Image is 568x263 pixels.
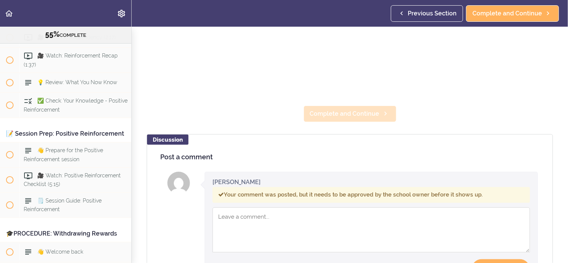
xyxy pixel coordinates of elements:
textarea: Comment box [213,207,530,252]
span: 55% [45,30,59,39]
span: Complete and Continue [310,109,380,118]
div: Discussion [147,135,188,145]
span: ✅ Check: Your Knowledge - Positive Reinforcement [24,98,128,112]
h4: Post a comment [160,153,539,161]
svg: Back to course curriculum [5,9,14,18]
span: 👋 Welcome back [37,249,83,255]
span: 🎥 Watch: Reinforcement Recap (1:37) [24,53,118,67]
span: Previous Section [408,9,457,18]
div: COMPLETE [9,30,122,39]
a: Complete and Continue [304,106,396,122]
svg: Settings Menu [117,9,126,18]
span: Complete and Continue [472,9,542,18]
span: 👋 Prepare for the Positive Reinforcement session [24,147,103,162]
div: Your comment was posted, but it needs to be approved by the school owner before it shows up. [213,187,530,203]
span: 💡 Review: What You Now Know [37,79,117,85]
img: Valerie J [167,172,190,194]
span: 🗒️ Session Guide: Positive Reinforcement [24,198,102,212]
a: Complete and Continue [466,5,559,22]
a: Previous Section [391,5,463,22]
span: 🎥 Watch: Positive Reinforcement Checklist (5:15) [24,172,121,187]
div: [PERSON_NAME] [213,178,261,186]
